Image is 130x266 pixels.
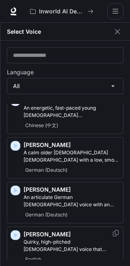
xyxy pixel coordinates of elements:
p: Language [7,69,34,75]
div: All [7,78,123,94]
p: An articulate German male voice with an announcer-like quality [24,194,120,208]
p: A calm older German female with a low, smoky voice [24,149,120,164]
p: Inworld AI Demos [39,8,84,15]
span: English [24,255,43,264]
p: [PERSON_NAME] [24,141,120,149]
span: Chinese (中文) [24,121,60,130]
p: An energetic, fast-paced young Chinese female [24,104,120,119]
button: All workspaces [26,3,97,19]
span: German (Deutsch) [24,165,69,175]
button: Copy Voice ID [112,230,120,236]
span: German (Deutsch) [24,210,69,220]
p: [PERSON_NAME] [24,186,120,194]
p: Quirky, high-pitched female voice that delivers lines with playful energy [24,238,120,253]
p: [PERSON_NAME] [24,230,120,238]
button: open drawer [107,3,123,19]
